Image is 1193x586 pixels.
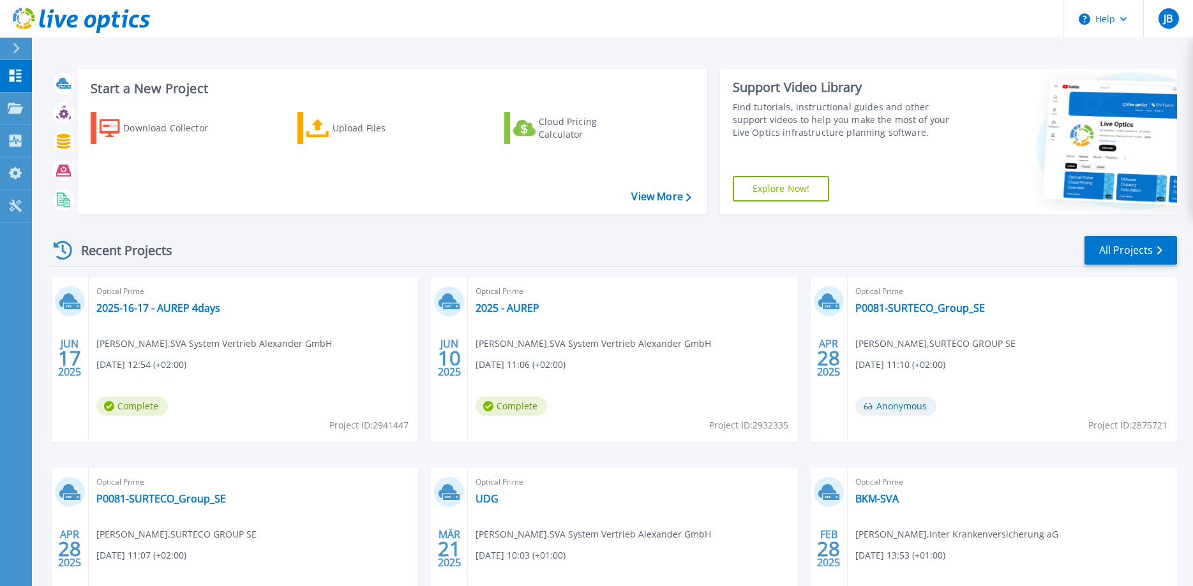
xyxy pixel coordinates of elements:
a: Download Collector [91,112,233,144]
div: APR 2025 [57,525,82,572]
div: Recent Projects [49,235,190,266]
span: JB [1164,13,1173,24]
span: Complete [96,397,168,416]
div: MÄR 2025 [437,525,461,572]
h3: Start a New Project [91,82,691,96]
span: Optical Prime [855,475,1169,489]
span: Project ID: 2941447 [329,418,409,432]
a: Explore Now! [733,176,830,201]
a: View More [631,191,691,203]
a: P0081-SURTECO_Group_SE [855,302,985,314]
div: JUN 2025 [57,335,82,381]
span: [PERSON_NAME] , Inter Krankenversicherung aG [855,527,1058,541]
span: 17 [58,353,81,363]
div: JUN 2025 [437,335,461,381]
span: [PERSON_NAME] , SURTECO GROUP SE [855,337,1016,351]
span: Optical Prime [476,475,790,489]
a: UDG [476,492,499,505]
a: P0081-SURTECO_Group_SE [96,492,226,505]
div: Download Collector [123,115,225,141]
span: Anonymous [855,397,936,416]
div: APR 2025 [816,335,841,381]
a: All Projects [1084,236,1177,265]
span: [PERSON_NAME] , SVA System Vertrieb Alexander GmbH [476,527,711,541]
div: Cloud Pricing Calculator [539,115,641,141]
span: [DATE] 11:06 (+02:00) [476,358,566,372]
span: 28 [817,353,840,363]
span: 21 [438,543,461,554]
span: [PERSON_NAME] , SVA System Vertrieb Alexander GmbH [96,337,332,351]
a: 2025-16-17 - AUREP 4days [96,302,220,314]
div: Find tutorials, instructional guides and other support videos to help you make the most of your L... [733,101,966,139]
a: Upload Files [297,112,440,144]
span: [PERSON_NAME] , SVA System Vertrieb Alexander GmbH [476,337,711,351]
span: 10 [438,353,461,363]
span: Optical Prime [476,284,790,298]
span: Complete [476,397,547,416]
a: BKM-SVA [855,492,899,505]
span: Optical Prime [96,475,410,489]
span: [DATE] 10:03 (+01:00) [476,548,566,562]
span: 28 [58,543,81,554]
a: 2025 - AUREP [476,302,539,314]
span: Optical Prime [855,284,1169,298]
span: Project ID: 2875721 [1088,418,1167,432]
div: Upload Files [333,115,435,141]
a: Cloud Pricing Calculator [504,112,647,144]
span: [DATE] 11:10 (+02:00) [855,358,945,372]
span: Optical Prime [96,284,410,298]
span: [DATE] 11:07 (+02:00) [96,548,186,562]
span: Project ID: 2932335 [709,418,788,432]
span: 28 [817,543,840,554]
div: Support Video Library [733,79,966,96]
span: [PERSON_NAME] , SURTECO GROUP SE [96,527,257,541]
span: [DATE] 12:54 (+02:00) [96,358,186,372]
span: [DATE] 13:53 (+01:00) [855,548,945,562]
div: FEB 2025 [816,525,841,572]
